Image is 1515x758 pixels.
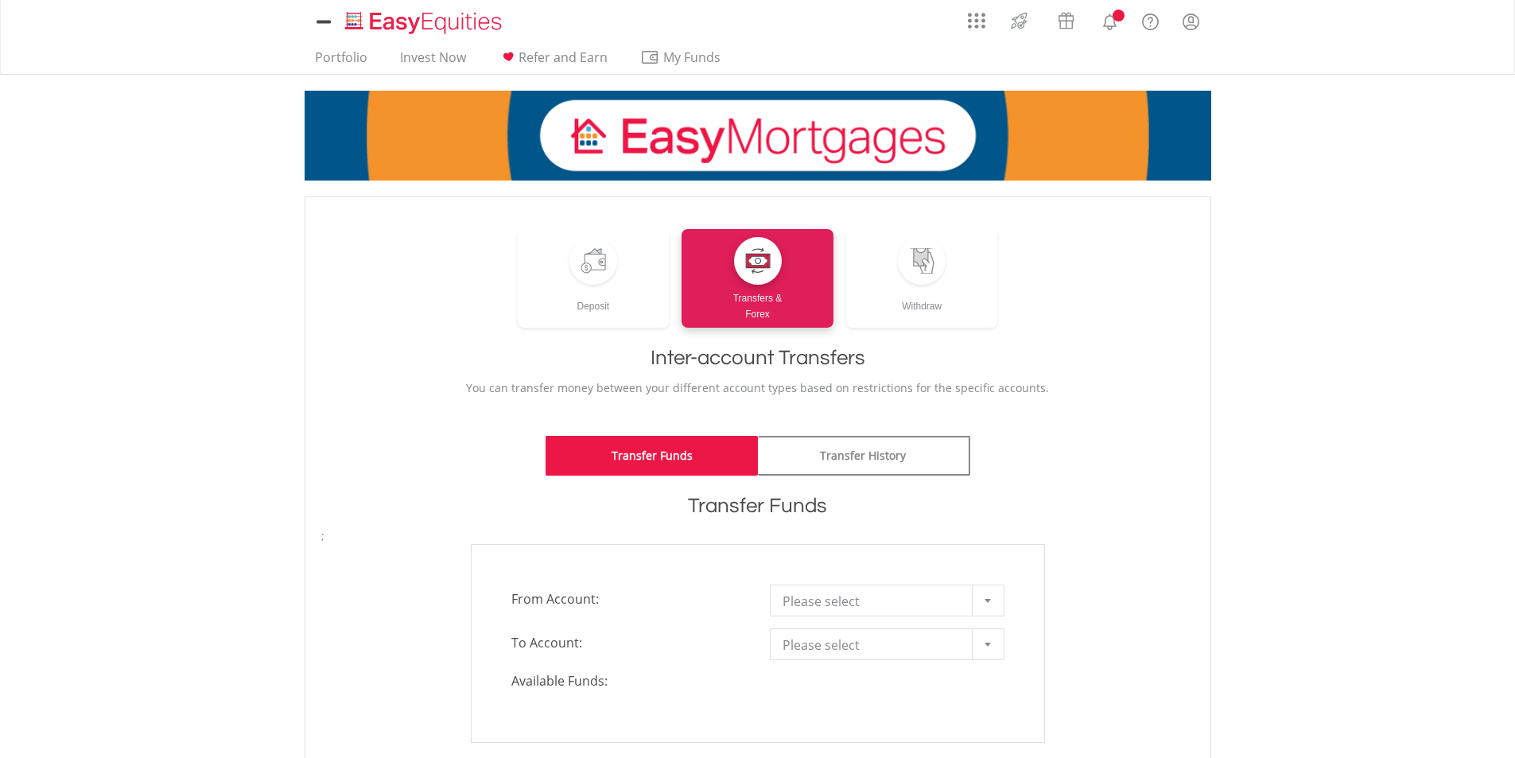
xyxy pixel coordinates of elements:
[846,229,998,328] a: Withdraw
[499,585,758,613] span: From Account:
[958,4,996,29] a: AppsGrid
[640,47,744,68] span: My Funds
[682,229,833,328] a: Transfers &Forex
[783,629,968,661] span: Please select
[518,229,670,328] a: Deposit
[968,12,985,29] img: grid-menu-icon.svg
[321,492,1195,520] h1: Transfer Funds
[321,344,1195,372] h1: Inter-account Transfers
[1171,4,1211,39] a: My Profile
[1090,4,1130,36] a: Notifications
[309,49,374,74] a: Portfolio
[518,285,670,314] div: Deposit
[499,628,758,657] span: To Account:
[682,285,833,322] div: Transfers & Forex
[783,585,968,617] span: Please select
[499,672,758,690] span: Available Funds:
[846,285,998,314] div: Withdraw
[305,91,1211,181] img: EasyMortage Promotion Banner
[342,10,508,36] img: EasyEquities_Logo.png
[546,436,758,476] a: Transfer Funds
[758,436,970,476] a: Transfer History
[394,49,472,74] a: Invest Now
[1006,8,1032,33] img: thrive-v2.svg
[321,380,1195,396] p: You can transfer money between your different account types based on restrictions for the specifi...
[1130,4,1171,36] a: FAQ's and Support
[519,49,608,66] span: Refer and Earn
[492,49,614,74] a: Refer and Earn
[339,4,508,36] a: Home page
[1043,4,1090,33] a: Vouchers
[1053,8,1079,33] img: vouchers-v2.svg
